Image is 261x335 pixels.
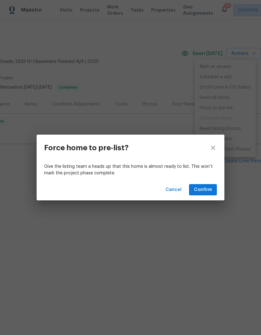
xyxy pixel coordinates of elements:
p: Give the listing team a heads up that this home is almost ready to list. This won’t mark the proj... [44,163,217,177]
button: close [202,135,224,161]
button: Confirm [189,184,217,196]
button: Cancel [163,184,184,196]
span: Cancel [166,186,182,194]
span: Confirm [194,186,212,194]
h3: Force home to pre-list? [44,143,129,152]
